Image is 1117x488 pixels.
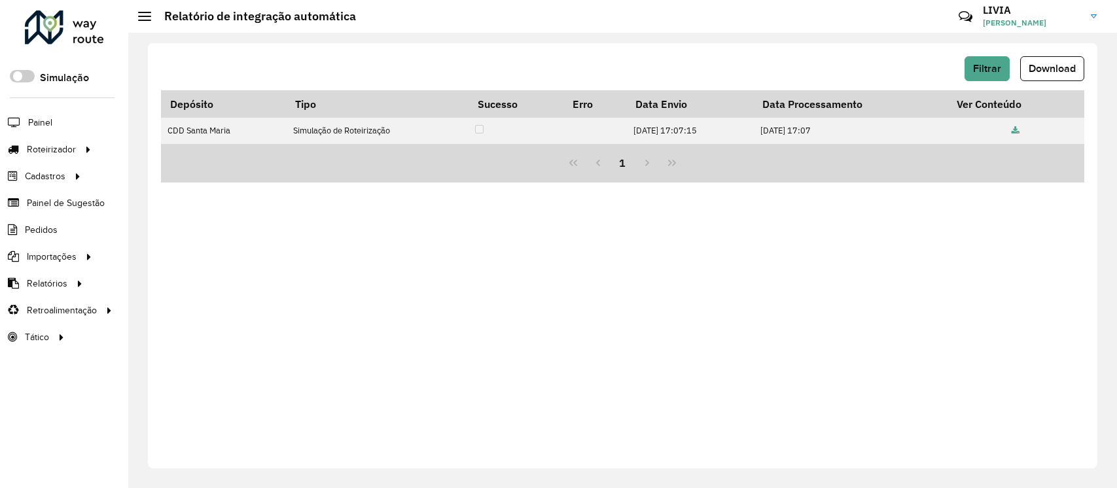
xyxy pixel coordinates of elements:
span: Importações [27,250,77,264]
a: Contato Rápido [951,3,980,31]
h2: Relatório de integração automática [151,9,356,24]
button: 1 [611,150,635,175]
th: Data Processamento [754,90,948,118]
span: Download [1029,63,1076,74]
th: Ver Conteúdo [948,90,1084,118]
span: Painel de Sugestão [27,196,105,210]
span: Filtrar [973,63,1001,74]
h3: LIVIA [983,4,1081,16]
td: Simulação de Roteirização [287,118,469,144]
a: Ver Conteúdo [1012,125,1019,136]
span: Retroalimentação [27,304,97,317]
th: Sucesso [469,90,563,118]
th: Data Envio [626,90,753,118]
span: Pedidos [25,223,58,237]
span: Cadastros [25,169,65,183]
td: [DATE] 17:07 [754,118,948,144]
span: Painel [28,116,52,130]
th: Erro [563,90,626,118]
button: Filtrar [965,56,1010,81]
span: Tático [25,330,49,344]
span: Roteirizador [27,143,76,156]
span: [PERSON_NAME] [983,17,1081,29]
td: [DATE] 17:07:15 [626,118,753,144]
label: Simulação [40,70,89,86]
td: CDD Santa Maria [161,118,287,144]
span: Relatórios [27,277,67,290]
th: Tipo [287,90,469,118]
button: Download [1020,56,1084,81]
th: Depósito [161,90,287,118]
